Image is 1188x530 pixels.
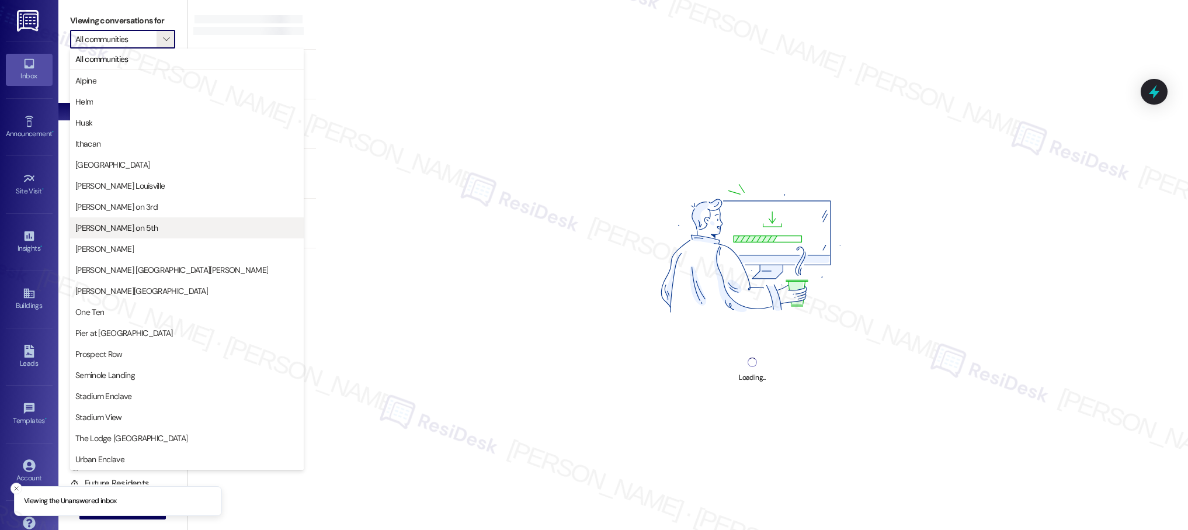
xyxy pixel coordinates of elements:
[58,439,187,451] div: Past + Future Residents
[75,53,128,65] span: All communities
[739,372,765,384] div: Loading...
[75,96,93,108] span: Helm
[75,159,150,171] span: [GEOGRAPHIC_DATA]
[75,369,135,381] span: Seminole Landing
[58,332,187,344] div: Residents
[6,283,53,315] a: Buildings
[75,432,187,444] span: The Lodge [GEOGRAPHIC_DATA]
[24,496,117,507] p: Viewing the Unanswered inbox
[6,456,53,487] a: Account
[40,243,42,251] span: •
[6,169,53,200] a: Site Visit •
[75,222,158,234] span: [PERSON_NAME] on 5th
[75,201,158,213] span: [PERSON_NAME] on 3rd
[75,264,268,276] span: [PERSON_NAME] [GEOGRAPHIC_DATA][PERSON_NAME]
[75,75,96,86] span: Alpine
[6,54,53,85] a: Inbox
[6,341,53,373] a: Leads
[58,226,187,238] div: Prospects
[75,180,165,192] span: [PERSON_NAME] Louisville
[163,34,169,44] i: 
[45,415,47,423] span: •
[6,399,53,430] a: Templates •
[75,117,92,129] span: Husk
[17,10,41,32] img: ResiDesk Logo
[11,483,22,494] button: Close toast
[75,348,123,360] span: Prospect Row
[75,453,124,465] span: Urban Enclave
[75,390,132,402] span: Stadium Enclave
[58,66,187,78] div: Prospects + Residents
[75,30,157,49] input: All communities
[75,327,173,339] span: Pier at [GEOGRAPHIC_DATA]
[70,12,175,30] label: Viewing conversations for
[75,411,122,423] span: Stadium View
[75,306,104,318] span: One Ten
[42,185,44,193] span: •
[75,285,208,297] span: [PERSON_NAME][GEOGRAPHIC_DATA]
[52,128,54,136] span: •
[75,243,134,255] span: [PERSON_NAME]
[75,138,100,150] span: Ithacan
[6,226,53,258] a: Insights •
